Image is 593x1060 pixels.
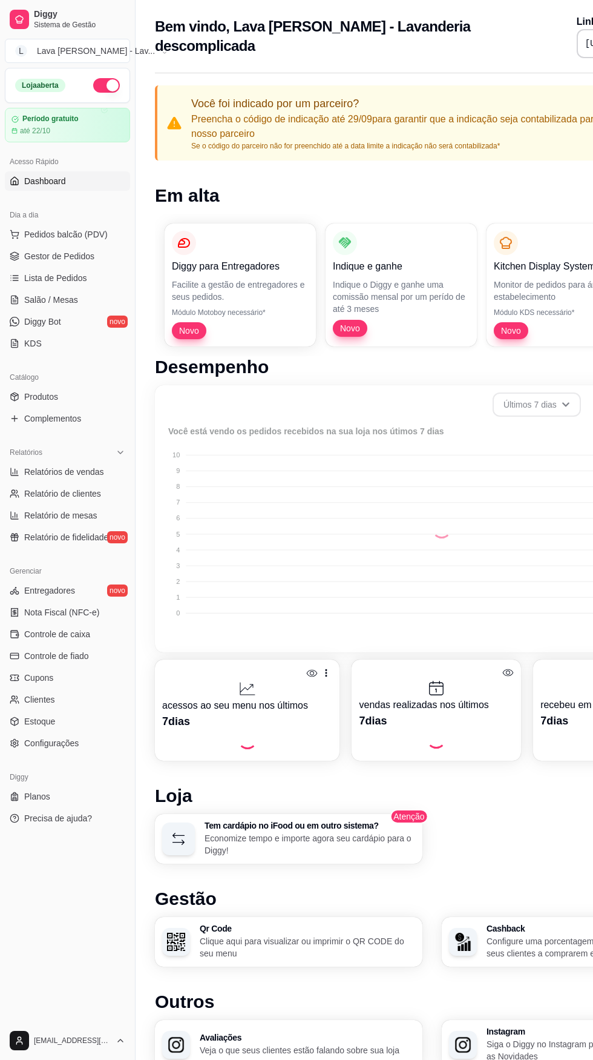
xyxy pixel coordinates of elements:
span: Pedidos balcão (PDV) [24,228,108,240]
div: Catálogo [5,368,130,387]
button: Pedidos balcão (PDV) [5,225,130,244]
a: Período gratuitoaté 22/10 [5,108,130,142]
a: Gestor de Pedidos [5,247,130,266]
span: Novo [335,322,365,334]
span: Configurações [24,737,79,749]
a: Produtos [5,387,130,406]
a: Configurações [5,734,130,753]
a: Cupons [5,668,130,687]
img: Instagram [454,1036,472,1054]
p: Indique e ganhe [333,259,470,274]
div: Acesso Rápido [5,152,130,171]
a: Relatório de fidelidadenovo [5,528,130,547]
span: 7 dias [359,715,387,727]
div: Loja aberta [15,79,65,92]
a: Complementos [5,409,130,428]
p: Facilite a gestão de entregadores e seus pedidos. [172,279,309,303]
a: Controle de fiado [5,646,130,666]
span: Relatório de clientes [24,488,101,500]
span: Planos [24,790,50,803]
div: Diggy [5,767,130,787]
span: 7 dias [540,715,568,727]
span: Novo [496,325,526,337]
span: Relatórios de vendas [24,466,104,478]
button: Diggy para EntregadoresFacilite a gestão de entregadores e seus pedidos.Módulo Motoboy necessário... [165,224,316,346]
img: Avaliações [167,1036,185,1054]
a: Dashboard [5,171,130,191]
span: Complementos [24,412,81,425]
a: Entregadoresnovo [5,581,130,600]
div: Dia a dia [5,205,130,225]
span: Relatório de fidelidade [24,531,108,543]
p: Diggy para Entregadores [172,259,309,274]
span: Entregadores [24,585,75,597]
button: Últimos 7 dias [493,393,581,417]
tspan: 9 [176,467,180,474]
a: Salão / Mesas [5,290,130,310]
p: Veja o que seus clientes estão falando sobre sua loja [200,1044,415,1056]
h3: Qr Code [200,924,415,933]
span: Nota Fiscal (NFC-e) [24,606,99,618]
div: Lava [PERSON_NAME] - Lav ... [37,45,155,57]
tspan: 5 [176,531,180,538]
p: Módulo Motoboy necessário* [172,308,309,317]
a: Controle de caixa [5,624,130,644]
a: Nota Fiscal (NFC-e) [5,603,130,622]
span: Diggy [34,9,125,20]
span: Produtos [24,391,58,403]
div: Gerenciar [5,561,130,581]
img: Qr Code [167,933,185,951]
p: acessos ao seu menu nos últimos [162,698,332,730]
span: Lista de Pedidos [24,272,87,284]
span: Cupons [24,672,53,684]
span: Precisa de ajuda? [24,812,92,824]
button: Select a team [5,39,130,63]
span: [EMAIL_ADDRESS][DOMAIN_NAME] [34,1036,111,1045]
article: até 22/10 [20,126,50,136]
span: L [15,45,27,57]
h3: Avaliações [200,1033,415,1042]
span: Relatórios [10,448,42,457]
tspan: 8 [176,483,180,490]
tspan: 1 [176,594,180,601]
a: DiggySistema de Gestão [5,5,130,34]
div: Loading [427,729,446,749]
span: Relatório de mesas [24,509,97,522]
span: Controle de fiado [24,650,89,662]
button: Alterar Status [93,78,120,93]
p: Indique o Diggy e ganhe uma comissão mensal por um perído de até 3 meses [333,279,470,315]
a: Lista de Pedidos [5,268,130,288]
p: Economize tempo e importe agora seu cardápio para o Diggy! [205,832,415,856]
tspan: 4 [176,546,180,554]
a: Diggy Botnovo [5,312,130,331]
tspan: 2 [176,578,180,585]
p: vendas realizadas nos últimos [359,698,514,729]
span: Sistema de Gestão [34,20,125,30]
a: Relatório de clientes [5,484,130,503]
div: Loading [432,519,451,538]
button: Qr CodeQr CodeClique aqui para visualizar ou imprimir o QR CODE do seu menu [155,917,422,967]
a: Precisa de ajuda? [5,809,130,828]
h3: Tem cardápio no iFood ou em outro sistema? [205,821,415,830]
span: Clientes [24,694,55,706]
a: Estoque [5,712,130,731]
button: [EMAIL_ADDRESS][DOMAIN_NAME] [5,1026,130,1055]
article: Período gratuito [22,114,79,124]
span: Diggy Bot [24,316,61,328]
span: Gestor de Pedidos [24,250,94,262]
tspan: 3 [176,562,180,569]
tspan: 6 [176,514,180,522]
span: Estoque [24,715,55,727]
p: Clique aqui para visualizar ou imprimir o QR CODE do seu menu [200,935,415,959]
text: Você está vendo os pedidos recebidos na sua loja nos útimos 7 dias [168,426,444,436]
tspan: 7 [176,499,180,506]
h2: Bem vindo, Lava [PERSON_NAME] - Lavanderia descomplicada [155,17,567,56]
a: Relatórios de vendas [5,462,130,482]
button: Indique e ganheIndique o Diggy e ganhe uma comissão mensal por um perído de até 3 mesesNovo [326,224,477,346]
span: Atenção [390,809,428,824]
img: Cashback [454,933,472,951]
a: Planos [5,787,130,806]
a: KDS [5,334,130,353]
span: Salão / Mesas [24,294,78,306]
span: Novo [174,325,204,337]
